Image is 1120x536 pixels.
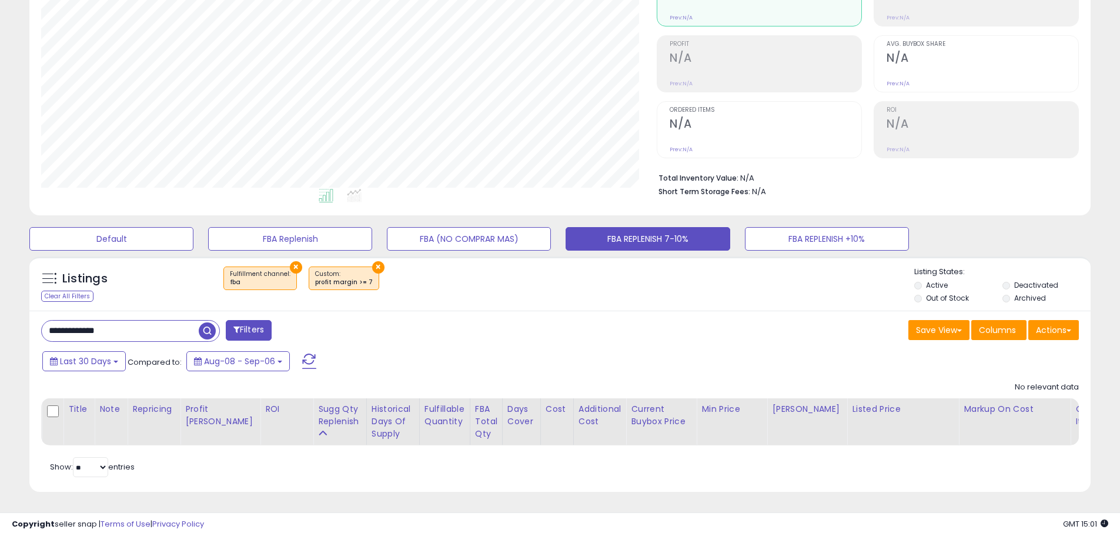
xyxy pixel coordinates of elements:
[887,51,1078,67] h2: N/A
[852,403,954,415] div: Listed Price
[372,261,385,274] button: ×
[128,357,182,368] span: Compared to:
[670,80,693,87] small: Prev: N/A
[208,227,372,251] button: FBA Replenish
[579,403,621,428] div: Additional Cost
[658,187,750,197] b: Short Term Storage Fees:
[964,403,1065,415] div: Markup on Cost
[670,41,861,48] span: Profit
[887,41,1078,48] span: Avg. Buybox Share
[226,320,272,341] button: Filters
[475,403,497,440] div: FBA Total Qty
[1015,382,1079,393] div: No relevant data
[290,261,302,274] button: ×
[670,51,861,67] h2: N/A
[631,403,691,428] div: Current Buybox Price
[372,403,414,440] div: Historical Days Of Supply
[566,227,730,251] button: FBA REPLENISH 7-10%
[670,146,693,153] small: Prev: N/A
[230,278,290,287] div: fba
[315,269,373,287] span: Custom:
[29,227,193,251] button: Default
[62,271,108,287] h5: Listings
[914,267,1091,278] p: Listing States:
[772,403,842,415] div: [PERSON_NAME]
[12,519,204,530] div: seller snap | |
[101,518,151,530] a: Terms of Use
[41,291,93,302] div: Clear All Filters
[318,403,362,428] div: Sugg Qty Replenish
[926,293,969,303] label: Out of Stock
[424,403,465,428] div: Fulfillable Quantity
[230,269,290,287] span: Fulfillment channel :
[1075,403,1118,428] div: Ordered Items
[12,518,55,530] strong: Copyright
[186,351,290,371] button: Aug-08 - Sep-06
[670,117,861,133] h2: N/A
[887,107,1078,114] span: ROI
[265,403,308,415] div: ROI
[42,351,126,371] button: Last 30 Days
[752,186,766,197] span: N/A
[745,227,909,251] button: FBA REPLENISH +10%
[926,280,948,290] label: Active
[546,403,569,415] div: Cost
[887,80,910,87] small: Prev: N/A
[68,403,89,415] div: Title
[507,403,536,428] div: Days Cover
[908,320,969,340] button: Save View
[979,324,1016,336] span: Columns
[185,403,255,428] div: Profit [PERSON_NAME]
[670,14,693,21] small: Prev: N/A
[1014,293,1046,303] label: Archived
[670,107,861,114] span: Ordered Items
[315,278,373,287] div: profit margin >= 7
[313,398,367,445] th: Please note that this number is a calculation based on your required days of coverage and your ve...
[887,146,910,153] small: Prev: N/A
[1028,320,1079,340] button: Actions
[1014,280,1058,290] label: Deactivated
[132,403,175,415] div: Repricing
[959,398,1071,445] th: The percentage added to the cost of goods (COGS) that forms the calculator for Min & Max prices.
[701,403,762,415] div: Min Price
[99,403,122,415] div: Note
[204,355,275,367] span: Aug-08 - Sep-06
[1063,518,1108,530] span: 2025-10-7 15:01 GMT
[60,355,111,367] span: Last 30 Days
[387,227,551,251] button: FBA (NO COMPRAR MAS)
[887,14,910,21] small: Prev: N/A
[50,461,135,472] span: Show: entries
[658,173,738,183] b: Total Inventory Value:
[152,518,204,530] a: Privacy Policy
[887,117,1078,133] h2: N/A
[658,170,1070,184] li: N/A
[971,320,1027,340] button: Columns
